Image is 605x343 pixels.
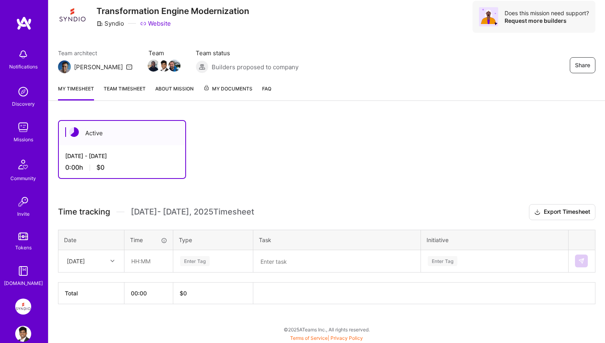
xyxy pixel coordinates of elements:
[15,119,31,135] img: teamwork
[96,6,249,16] h3: Transformation Engine Modernization
[253,230,421,250] th: Task
[10,174,36,183] div: Community
[169,59,180,72] a: Team Member Avatar
[15,243,32,252] div: Tokens
[290,335,363,341] span: |
[427,236,563,244] div: Initiative
[290,335,328,341] a: Terms of Service
[570,57,595,73] button: Share
[155,84,194,100] a: About Mission
[4,279,43,287] div: [DOMAIN_NAME]
[578,258,585,264] img: Submit
[58,60,71,73] img: Team Architect
[148,49,180,57] span: Team
[58,49,132,57] span: Team architect
[12,100,35,108] div: Discovery
[15,326,31,342] img: User Avatar
[9,62,38,71] div: Notifications
[96,19,124,28] div: Syndio
[69,127,79,137] img: Active
[16,16,32,30] img: logo
[15,299,31,315] img: Syndio: Transformation Engine Modernization
[203,84,252,100] a: My Documents
[17,210,30,218] div: Invite
[15,194,31,210] img: Invite
[140,19,171,28] a: Website
[13,326,33,342] a: User Avatar
[58,282,124,304] th: Total
[180,255,210,267] div: Enter Tag
[15,46,31,62] img: bell
[534,208,541,217] i: icon Download
[58,84,94,100] a: My timesheet
[130,236,167,244] div: Time
[124,282,173,304] th: 00:00
[203,84,252,93] span: My Documents
[110,259,114,263] i: icon Chevron
[48,319,605,339] div: © 2025 ATeams Inc., All rights reserved.
[212,63,298,71] span: Builders proposed to company
[173,230,253,250] th: Type
[505,9,589,17] div: Does this mission need support?
[262,84,271,100] a: FAQ
[96,20,103,27] i: icon CompanyGray
[14,155,33,174] img: Community
[505,17,589,24] div: Request more builders
[96,163,104,172] span: $0
[168,60,180,72] img: Team Member Avatar
[65,163,179,172] div: 0:00 h
[59,121,185,145] div: Active
[18,233,28,240] img: tokens
[58,1,87,30] img: Company Logo
[196,60,208,73] img: Builders proposed to company
[159,59,169,72] a: Team Member Avatar
[196,49,298,57] span: Team status
[104,84,146,100] a: Team timesheet
[67,257,85,265] div: [DATE]
[65,152,179,160] div: [DATE] - [DATE]
[331,335,363,341] a: Privacy Policy
[126,64,132,70] i: icon Mail
[131,207,254,217] span: [DATE] - [DATE] , 2025 Timesheet
[74,63,123,71] div: [PERSON_NAME]
[15,263,31,279] img: guide book
[148,59,159,72] a: Team Member Avatar
[13,299,33,315] a: Syndio: Transformation Engine Modernization
[180,290,187,297] span: $ 0
[479,7,498,26] img: Avatar
[529,204,595,220] button: Export Timesheet
[14,135,33,144] div: Missions
[58,230,124,250] th: Date
[58,207,110,217] span: Time tracking
[148,60,160,72] img: Team Member Avatar
[15,84,31,100] img: discovery
[575,61,590,69] span: Share
[125,251,172,272] input: HH:MM
[158,60,170,72] img: Team Member Avatar
[428,255,457,267] div: Enter Tag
